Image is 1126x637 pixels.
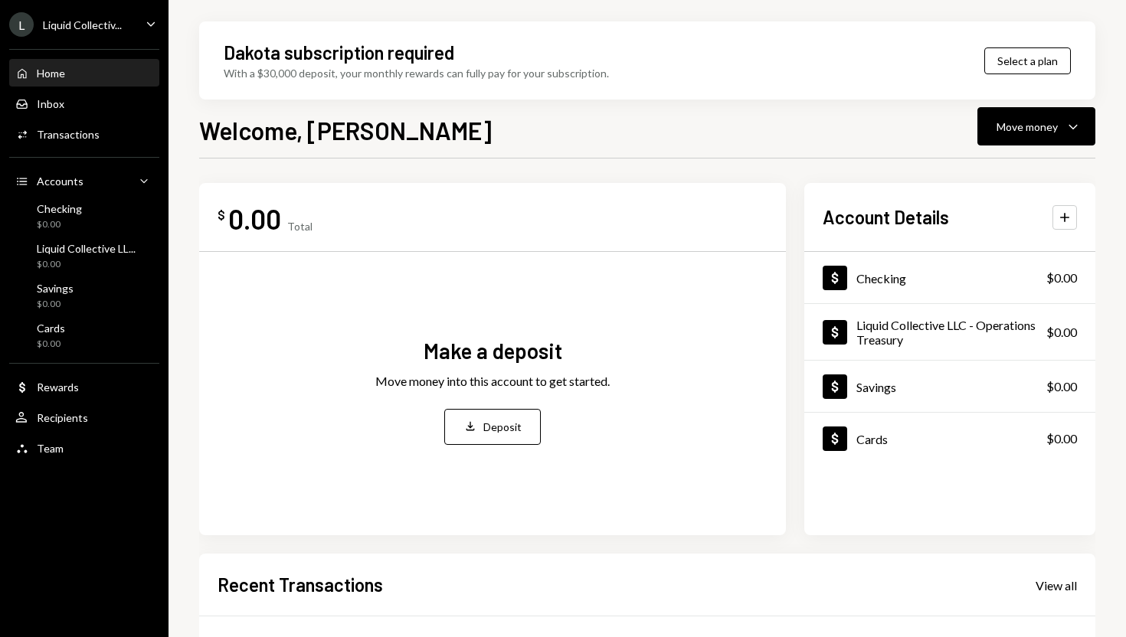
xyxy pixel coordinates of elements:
button: Deposit [444,409,541,445]
div: Home [37,67,65,80]
div: $0.00 [1046,377,1077,396]
h1: Welcome, [PERSON_NAME] [199,115,492,145]
a: Savings$0.00 [804,361,1095,412]
div: Liquid Collective LLC - Operations Treasury [856,318,1046,347]
div: Savings [37,282,74,295]
div: Recipients [37,411,88,424]
h2: Account Details [823,204,949,230]
div: Dakota subscription required [224,40,454,65]
a: Team [9,434,159,462]
div: Savings [856,380,896,394]
a: Checking$0.00 [804,252,1095,303]
div: $ [218,207,225,223]
a: Checking$0.00 [9,198,159,234]
div: View all [1036,578,1077,593]
div: Checking [856,271,906,286]
div: $0.00 [1046,323,1077,341]
div: Make a deposit [424,336,562,366]
a: Inbox [9,90,159,117]
a: Transactions [9,120,159,148]
h2: Recent Transactions [218,572,383,597]
div: Deposit [483,419,522,435]
div: Liquid Collectiv... [43,18,122,31]
a: Liquid Collective LLC - Operations Treasury$0.00 [804,304,1095,360]
div: With a $30,000 deposit, your monthly rewards can fully pay for your subscription. [224,65,609,81]
a: Cards$0.00 [9,317,159,354]
a: Rewards [9,373,159,400]
div: Cards [37,322,65,335]
div: Total [287,220,313,233]
div: Move money into this account to get started. [375,372,610,390]
div: $0.00 [37,218,82,231]
button: Move money [977,107,1095,145]
a: Home [9,59,159,87]
div: Liquid Collective LL... [37,242,136,255]
div: 0.00 [228,201,281,236]
div: Cards [856,432,888,446]
div: $0.00 [37,258,136,271]
a: View all [1036,577,1077,593]
a: Liquid Collective LL...$0.00 [9,237,159,274]
div: Inbox [37,97,64,110]
a: Accounts [9,167,159,194]
div: Accounts [37,175,83,188]
div: $0.00 [37,338,65,351]
div: $0.00 [37,298,74,311]
a: Cards$0.00 [804,413,1095,464]
a: Savings$0.00 [9,277,159,314]
div: Team [37,442,64,455]
div: $0.00 [1046,430,1077,448]
div: Move money [997,119,1058,135]
button: Select a plan [984,47,1071,74]
div: Checking [37,202,82,215]
div: L [9,12,34,37]
div: $0.00 [1046,269,1077,287]
div: Rewards [37,381,79,394]
div: Transactions [37,128,100,141]
a: Recipients [9,403,159,431]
